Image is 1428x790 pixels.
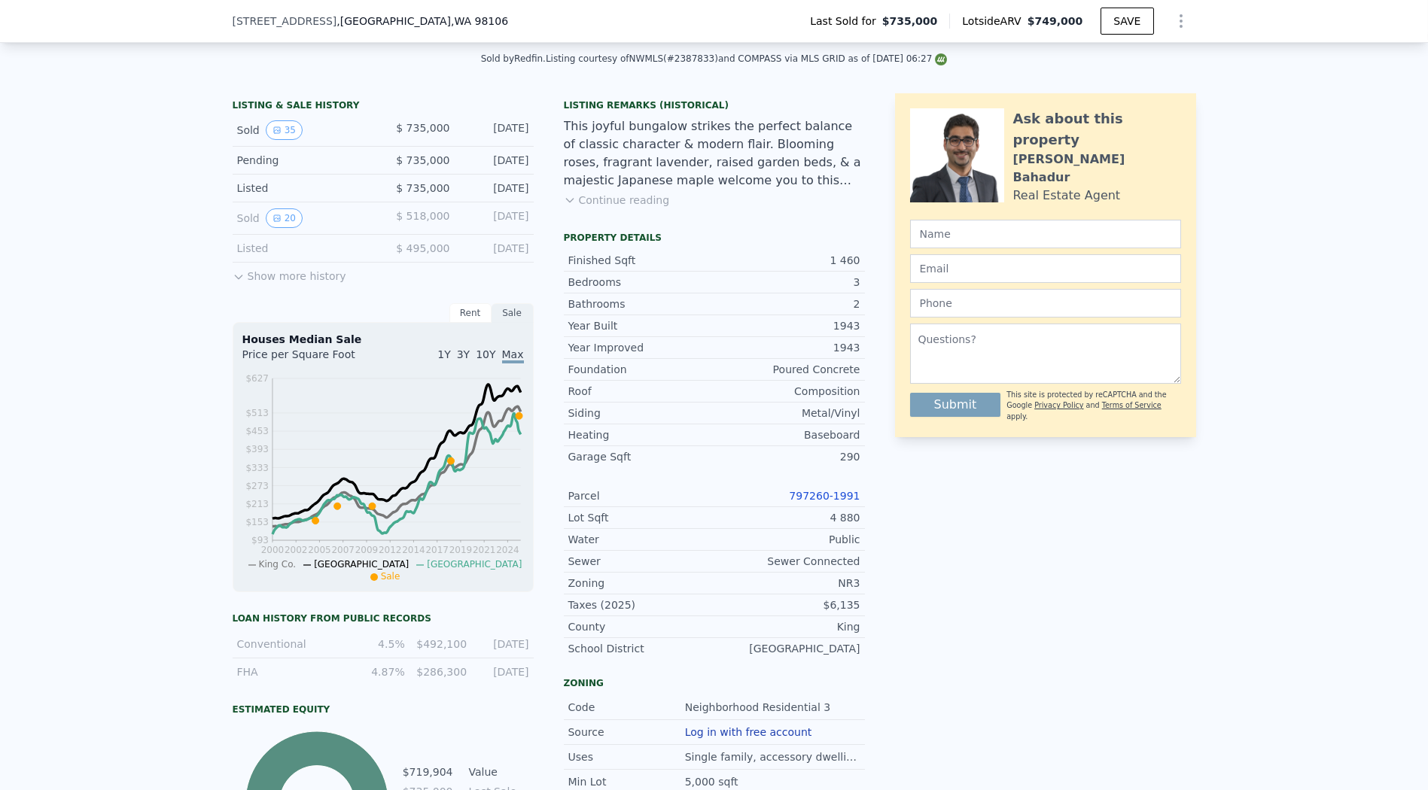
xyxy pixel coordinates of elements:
span: [STREET_ADDRESS] [233,14,337,29]
tspan: 2024 [496,545,519,555]
div: [DATE] [462,208,529,228]
div: Listing Remarks (Historical) [564,99,865,111]
div: NR3 [714,576,860,591]
div: Conventional [237,637,343,652]
span: 1Y [437,348,450,360]
span: $ 495,000 [396,242,449,254]
tspan: 2019 [449,545,472,555]
tspan: 2014 [402,545,425,555]
span: $ 735,000 [396,182,449,194]
div: Year Improved [568,340,714,355]
tspan: 2000 [260,545,284,555]
span: 3Y [457,348,470,360]
div: [DATE] [462,181,529,196]
button: Show Options [1166,6,1196,36]
span: [GEOGRAPHIC_DATA] [314,559,409,570]
div: Listed [237,241,371,256]
div: Neighborhood Residential 3 [685,700,834,715]
div: 3 [714,275,860,290]
tspan: 2021 [473,545,496,555]
div: School District [568,641,714,656]
span: , WA 98106 [451,15,508,27]
div: Single family, accessory dwellings. [685,749,860,764]
div: 4.87% [352,664,404,679]
div: King [714,619,860,634]
div: Source [568,725,685,740]
tspan: $453 [245,426,269,436]
div: Real Estate Agent [1013,187,1121,205]
tspan: 2007 [331,545,355,555]
div: LISTING & SALE HISTORY [233,99,534,114]
div: Uses [568,749,685,764]
div: Zoning [564,677,865,689]
div: Lot Sqft [568,510,714,525]
button: View historical data [266,208,303,228]
input: Email [910,254,1181,283]
span: $735,000 [882,14,938,29]
div: Sold [237,208,371,228]
div: 5,000 sqft [685,774,741,789]
div: Composition [714,384,860,399]
tspan: $153 [245,517,269,527]
div: $286,300 [414,664,467,679]
a: Privacy Policy [1034,401,1083,409]
div: Sewer Connected [714,554,860,569]
tspan: $627 [245,373,269,384]
span: Last Sold for [810,14,882,29]
button: SAVE [1101,8,1153,35]
span: $ 518,000 [396,210,449,222]
span: $ 735,000 [396,122,449,134]
div: 4.5% [352,637,404,652]
input: Name [910,220,1181,248]
span: [GEOGRAPHIC_DATA] [427,559,522,570]
div: Siding [568,406,714,421]
div: 290 [714,449,860,464]
span: $749,000 [1028,15,1083,27]
div: $6,135 [714,597,860,612]
div: This joyful bungalow strikes the perfect balance of classic character & modern flair. Blooming ro... [564,117,865,190]
div: Sold by Redfin . [481,53,546,64]
div: Code [568,700,685,715]
div: [DATE] [462,241,529,256]
div: [DATE] [476,664,528,679]
td: $719,904 [402,764,454,780]
div: [GEOGRAPHIC_DATA] [714,641,860,656]
button: Log in with free account [685,726,812,738]
div: Year Built [568,318,714,333]
tspan: $273 [245,481,269,491]
tspan: $213 [245,499,269,509]
td: Value [466,764,534,780]
div: 1943 [714,340,860,355]
tspan: $393 [245,445,269,455]
div: 1943 [714,318,860,333]
div: This site is protected by reCAPTCHA and the Google and apply. [1006,390,1180,422]
div: Rent [449,303,492,323]
div: Bedrooms [568,275,714,290]
tspan: 2002 [285,545,308,555]
button: Submit [910,393,1001,417]
div: Metal/Vinyl [714,406,860,421]
button: Continue reading [564,193,670,208]
div: Sewer [568,554,714,569]
div: [DATE] [476,637,528,652]
div: Price per Square Foot [242,347,383,371]
div: 1 460 [714,253,860,268]
span: King Co. [259,559,297,570]
div: Foundation [568,362,714,377]
button: View historical data [266,120,303,140]
span: , [GEOGRAPHIC_DATA] [336,14,508,29]
div: Poured Concrete [714,362,860,377]
div: 4 880 [714,510,860,525]
div: Taxes (2025) [568,597,714,612]
img: NWMLS Logo [935,53,947,65]
div: Pending [237,153,371,168]
div: Parcel [568,488,714,503]
tspan: 2009 [355,545,378,555]
div: Listing courtesy of NWMLS (#2387833) and COMPASS via MLS GRID as of [DATE] 06:27 [546,53,947,64]
div: Min Lot [568,774,685,789]
a: Terms of Service [1102,401,1162,409]
div: Water [568,532,714,547]
div: Property details [564,232,865,244]
tspan: 2005 [308,545,331,555]
a: 797260-1991 [789,490,860,502]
